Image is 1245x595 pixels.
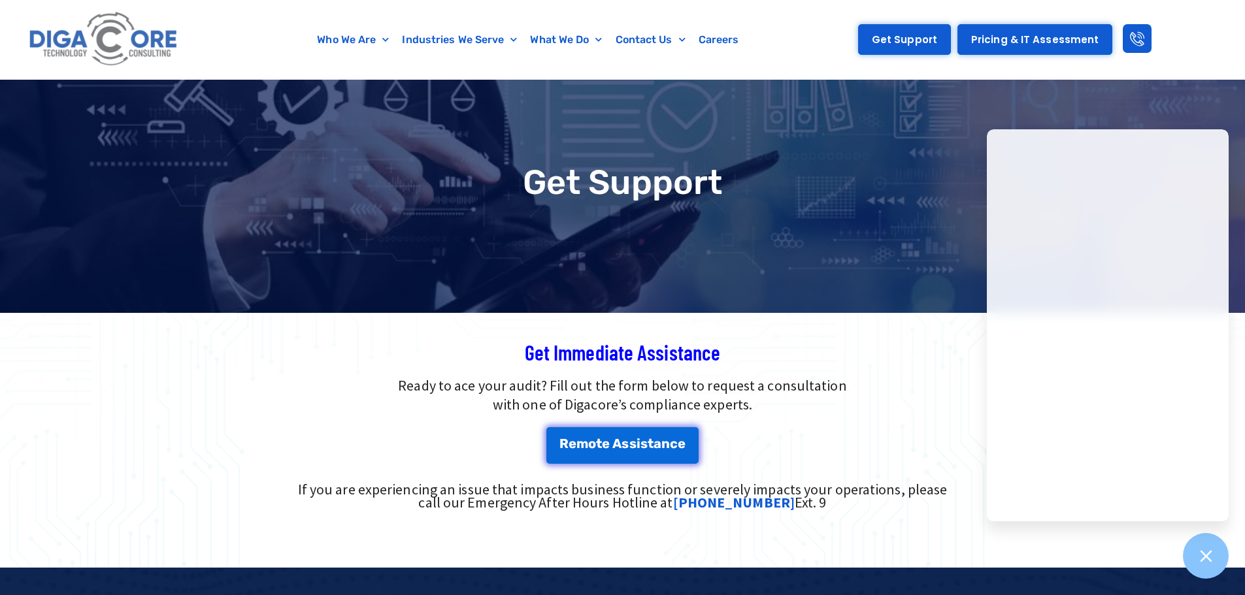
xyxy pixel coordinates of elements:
[288,483,957,509] div: If you are experiencing an issue that impacts business function or severely impacts your operatio...
[858,24,951,55] a: Get Support
[7,165,1238,199] h1: Get Support
[559,437,569,450] span: R
[609,25,692,55] a: Contact Us
[546,427,699,464] a: Remote Assistance
[576,437,588,450] span: m
[987,129,1229,521] iframe: Chatgenie Messenger
[640,437,648,450] span: s
[525,340,720,364] span: Get Immediate Assistance
[25,7,182,72] img: Digacore logo 1
[661,437,670,450] span: n
[673,493,795,511] a: [PHONE_NUMBER]
[602,437,610,450] span: e
[872,35,937,44] span: Get Support
[596,437,602,450] span: t
[692,25,746,55] a: Careers
[670,437,678,450] span: c
[612,437,622,450] span: A
[395,25,523,55] a: Industries We Serve
[637,437,640,450] span: i
[678,437,686,450] span: e
[523,25,608,55] a: What We Do
[588,437,596,450] span: o
[569,437,576,450] span: e
[310,25,395,55] a: Who We Are
[957,24,1112,55] a: Pricing & IT Assessment
[205,376,1041,414] p: Ready to ace your audit? Fill out the form below to request a consultation with one of Digacore’s...
[629,437,637,450] span: s
[622,437,629,450] span: s
[245,25,812,55] nav: Menu
[654,437,661,450] span: a
[648,437,654,450] span: t
[971,35,1099,44] span: Pricing & IT Assessment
